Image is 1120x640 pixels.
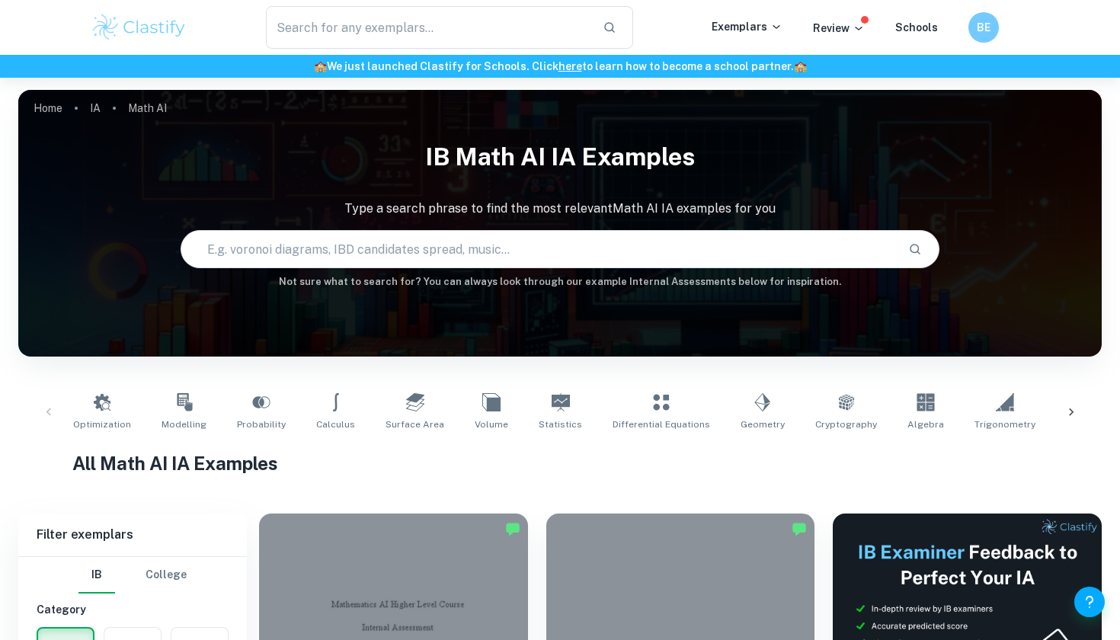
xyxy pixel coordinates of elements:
[475,418,508,431] span: Volume
[741,418,785,431] span: Geometry
[18,514,247,556] h6: Filter exemplars
[18,133,1102,181] h1: IB Math AI IA examples
[316,418,355,431] span: Calculus
[162,418,206,431] span: Modelling
[895,21,938,34] a: Schools
[792,521,807,536] img: Marked
[237,418,286,431] span: Probability
[34,98,62,119] a: Home
[73,418,131,431] span: Optimization
[91,12,187,43] img: Clastify logo
[968,12,999,43] button: BE
[794,60,807,72] span: 🏫
[37,601,229,618] h6: Category
[712,18,782,35] p: Exemplars
[314,60,327,72] span: 🏫
[902,236,928,262] button: Search
[907,418,944,431] span: Algebra
[386,418,444,431] span: Surface Area
[813,20,865,37] p: Review
[128,100,167,117] p: Math AI
[90,98,101,119] a: IA
[505,521,520,536] img: Marked
[815,418,877,431] span: Cryptography
[1074,587,1105,617] button: Help and Feedback
[539,418,582,431] span: Statistics
[72,450,1048,477] h1: All Math AI IA Examples
[18,274,1102,290] h6: Not sure what to search for? You can always look through our example Internal Assessments below f...
[3,58,1117,75] h6: We just launched Clastify for Schools. Click to learn how to become a school partner.
[18,200,1102,218] p: Type a search phrase to find the most relevant Math AI IA examples for you
[78,557,187,594] div: Filter type choice
[78,557,115,594] button: IB
[974,418,1035,431] span: Trigonometry
[975,19,993,36] h6: BE
[181,228,895,270] input: E.g. voronoi diagrams, IBD candidates spread, music...
[146,557,187,594] button: College
[613,418,710,431] span: Differential Equations
[266,6,590,49] input: Search for any exemplars...
[558,60,582,72] a: here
